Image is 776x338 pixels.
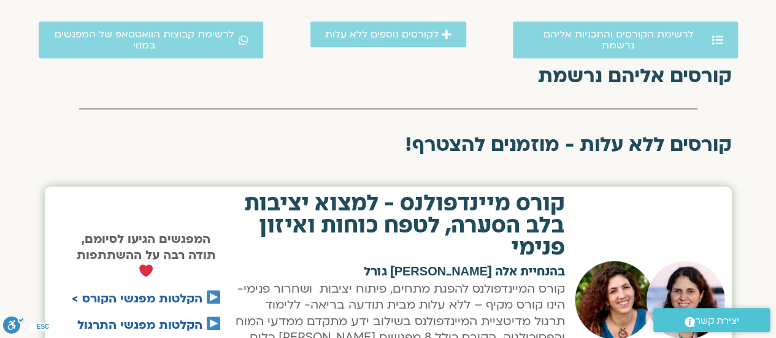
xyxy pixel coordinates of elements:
a: לרשימת הקורסים והתכניות אליהם נרשמת [513,21,738,58]
a: יצירת קשר [653,308,770,332]
span: לרשימת קבוצות הוואטסאפ של המפגשים במנוי [53,29,236,51]
a: לרשימת קבוצות הוואטסאפ של המפגשים במנוי [39,21,264,58]
h2: קורסים אליהם נרשמת [45,65,732,87]
img: ▶️ [207,290,220,304]
h2: בהנחיית אלה [PERSON_NAME] גורל [234,266,565,278]
h2: קורס מיינדפולנס - למצוא יציבות בלב הסערה, לטפח כוחות ואיזון פנימי [234,193,565,259]
strong: המפגשים הגיעו לסיומם, תודה רבה על ההשתתפות [77,231,216,280]
img: ❤ [139,264,153,277]
h2: קורסים ללא עלות - מוזמנים להצטרף! [45,134,732,156]
a: הקלטות מפגשי הקורס > [72,291,202,307]
img: ▶️ [207,317,220,330]
a: לקורסים נוספים ללא עלות [310,21,466,47]
span: יצירת קשר [695,313,739,329]
span: לקורסים נוספים ללא עלות [325,29,439,40]
span: לרשימת הקורסים והתכניות אליהם נרשמת [528,29,709,51]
